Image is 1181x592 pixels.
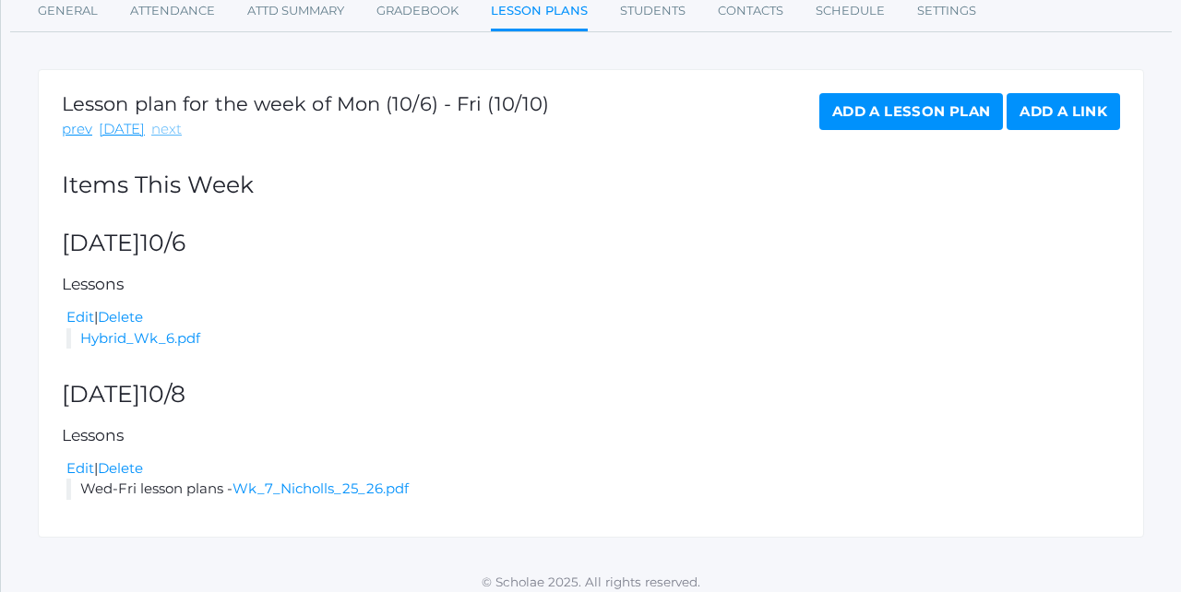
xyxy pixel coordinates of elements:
[62,382,1120,408] h2: [DATE]
[62,172,1120,198] h2: Items This Week
[1,573,1181,591] p: © Scholae 2025. All rights reserved.
[66,307,1120,328] div: |
[62,427,1120,444] h5: Lessons
[62,93,549,114] h1: Lesson plan for the week of Mon (10/6) - Fri (10/10)
[1007,93,1120,130] a: Add a Link
[66,479,1120,500] li: Wed-Fri lesson plans -
[66,459,94,477] a: Edit
[66,308,94,326] a: Edit
[62,119,92,140] a: prev
[140,380,185,408] span: 10/8
[140,229,185,256] span: 10/6
[98,459,143,477] a: Delete
[99,119,145,140] a: [DATE]
[66,458,1120,480] div: |
[62,276,1120,293] h5: Lessons
[62,231,1120,256] h2: [DATE]
[233,480,409,497] a: Wk_7_Nicholls_25_26.pdf
[819,93,1003,130] a: Add a Lesson Plan
[151,119,182,140] a: next
[98,308,143,326] a: Delete
[80,329,200,347] a: Hybrid_Wk_6.pdf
